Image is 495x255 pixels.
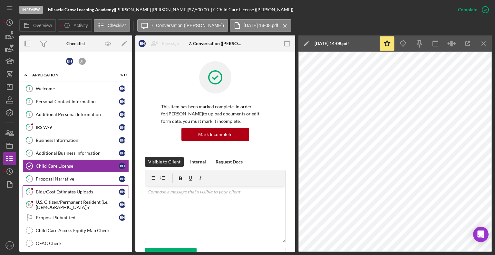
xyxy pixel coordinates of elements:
a: 1WelcomeBH [23,82,129,95]
div: 1 / 17 [116,73,127,77]
tspan: 3 [28,112,30,116]
label: [DATE] 14-08.pdf [244,23,278,28]
div: OFAC Check [36,241,129,246]
tspan: 9 [28,190,31,194]
div: Open Intercom Messenger [473,227,489,242]
a: 4IRS W-9BH [23,121,129,134]
p: This item has been marked complete. In order for [PERSON_NAME] to upload documents or edit form d... [161,103,269,125]
div: B H [119,176,125,182]
div: Additional Business Information [36,151,119,156]
div: B H [119,163,125,169]
div: Bids/Cost Estimates Uploads [36,189,119,194]
a: 8Proposal NarrativeBH [23,172,129,185]
a: OFAC Check [23,237,129,250]
label: Overview [33,23,52,28]
tspan: 8 [28,177,30,181]
div: U.S. Citizen/Permanent Resident (i.e. [DEMOGRAPHIC_DATA])? [36,200,119,210]
button: [DATE] 14-08.pdf [230,19,291,32]
button: KM [3,239,16,252]
div: B H [119,214,125,221]
button: Complete [451,3,492,16]
tspan: 2 [28,99,30,103]
a: 10U.S. Citizen/Permanent Resident (i.e. [DEMOGRAPHIC_DATA])?BH [23,198,129,211]
tspan: 1 [28,86,30,91]
div: B H [119,150,125,156]
div: B H [119,111,125,118]
button: Overview [19,19,56,32]
tspan: 6 [28,151,31,155]
div: Reassign [162,37,179,50]
a: Child Care Access Equity Map Check [23,224,129,237]
div: Welcome [36,86,119,91]
div: B H [119,201,125,208]
label: Checklist [108,23,126,28]
button: BHReassign [135,37,186,50]
div: | 7. Child Care License ([PERSON_NAME]) [211,7,293,12]
div: Application [32,73,111,77]
div: B H [139,40,146,47]
div: IRS W-9 [36,125,119,130]
a: 5Business InformationBH [23,134,129,147]
div: 7. Conversation ([PERSON_NAME]) [189,41,242,46]
div: [DATE] 14-08.pdf [315,41,349,46]
div: Personal Contact Information [36,99,119,104]
button: Checklist [94,19,130,32]
div: J T [79,58,86,65]
button: Internal [187,157,209,167]
label: Activity [73,23,88,28]
button: Activity [58,19,92,32]
a: Child Care LicenseBH [23,160,129,172]
button: 7. Conversation ([PERSON_NAME]) [137,19,228,32]
div: B H [119,85,125,92]
button: Visible to Client [145,157,184,167]
div: Additional Personal Information [36,112,119,117]
a: 2Personal Contact InformationBH [23,95,129,108]
div: Request Docs [216,157,243,167]
div: B H [119,189,125,195]
tspan: 10 [27,202,32,207]
div: B H [66,58,73,65]
b: Miracle Grow Learning Academy [48,7,114,12]
label: 7. Conversation ([PERSON_NAME]) [151,23,224,28]
div: In Review [19,6,43,14]
div: Proposal Narrative [36,176,119,181]
div: B H [119,98,125,105]
div: Child Care Access Equity Map Check [36,228,129,233]
text: KM [7,244,12,247]
div: [PERSON_NAME] [PERSON_NAME] | [115,7,189,12]
div: Visible to Client [148,157,180,167]
div: $7,500.00 [189,7,211,12]
a: 6Additional Business InformationBH [23,147,129,160]
tspan: 4 [28,125,31,129]
button: Request Docs [212,157,246,167]
div: Child Care License [36,163,119,169]
div: Internal [190,157,206,167]
div: B H [119,137,125,143]
div: B H [119,124,125,131]
a: Proposal SubmittedBH [23,211,129,224]
button: Mark Incomplete [181,128,249,141]
div: Business Information [36,138,119,143]
div: Checklist [66,41,85,46]
a: 3Additional Personal InformationBH [23,108,129,121]
div: Complete [458,3,477,16]
tspan: 5 [28,138,30,142]
div: | [48,7,115,12]
a: 9Bids/Cost Estimates UploadsBH [23,185,129,198]
div: Proposal Submitted [36,215,119,220]
div: Mark Incomplete [198,128,232,141]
